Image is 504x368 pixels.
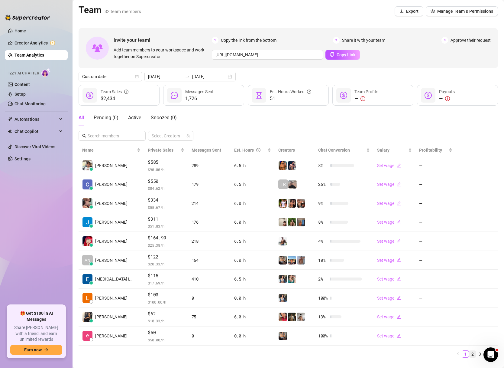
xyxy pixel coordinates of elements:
img: Katy [279,275,287,283]
div: 0.0 h [234,295,271,301]
a: Set wageedit [377,163,401,168]
span: edit [397,201,401,205]
span: [PERSON_NAME] [95,314,128,320]
span: $311 [148,215,184,223]
a: Creator Analytics exclamation-circle [15,38,63,48]
a: 3 [477,351,483,357]
span: dollar-circle [86,92,93,99]
span: exclamation-circle [445,96,450,101]
div: Pending ( 0 ) [94,114,118,121]
img: Enrique S. [82,331,92,341]
span: Invite your team! [114,36,212,44]
span: Salary [377,148,389,153]
td: — [415,289,456,308]
span: dollar-circle [340,92,347,99]
span: $ 25.38 /h [148,242,184,248]
span: 26 % [318,181,328,188]
div: — [354,95,378,102]
img: Regine Ore [82,198,92,208]
span: Name [82,147,136,153]
span: $ 90.00 /h [148,166,184,172]
span: setting [431,9,435,13]
span: download [399,9,404,13]
span: edit [397,315,401,319]
a: Set wageedit [377,182,401,187]
li: 2 [469,350,476,358]
span: $ 55.67 /h [148,204,184,210]
span: hourglass [255,92,263,99]
span: 1,726 [185,95,214,102]
a: 1 [462,351,469,357]
a: Discover Viral Videos [15,144,55,149]
div: 218 [192,238,227,245]
span: AN [85,257,90,264]
span: TR [281,181,286,188]
span: question-circle [256,147,260,153]
span: $ 50.00 /h [148,337,184,343]
span: $115 [148,272,184,279]
li: Previous Page [454,350,462,358]
span: edit [397,163,401,168]
span: $ 100.00 /h [148,299,184,305]
div: 6.0 h [234,314,271,320]
div: 75 [192,314,227,320]
div: 289 [192,162,227,169]
input: Search members [88,133,137,139]
span: thunderbolt [8,117,13,122]
div: Team Sales [101,88,128,95]
span: Active [128,115,141,120]
span: 32 team members [105,9,141,14]
div: 6.0 h [234,200,271,207]
td: — [415,175,456,194]
a: Set wageedit [377,314,401,319]
span: $62 [148,310,184,317]
span: 100 % [318,295,328,301]
span: info-circle [124,88,128,95]
img: Rick Gino Tarce… [82,160,92,170]
img: Lexter Ore [82,293,92,303]
span: edit [397,258,401,262]
span: Messages Sent [192,148,221,153]
span: edit [397,334,401,338]
a: Set wageedit [377,333,401,338]
a: Set wageedit [377,296,401,301]
span: Custom date [82,72,138,81]
span: [MEDICAL_DATA] L. [95,276,132,282]
button: Manage Team & Permissions [426,6,498,16]
span: Copy Link [337,52,355,57]
li: 3 [476,350,483,358]
img: JUSTIN [279,237,287,245]
span: [PERSON_NAME] [95,238,128,245]
span: edit [397,296,401,300]
span: copy [330,52,334,57]
span: 8 % [318,162,328,169]
span: 9 % [318,200,328,207]
img: Chat Copilot [8,129,12,133]
button: Earn nowarrow-right [10,345,62,355]
img: LC [288,180,297,189]
span: $ 17.69 /h [148,280,184,286]
span: arrow-right [44,348,48,352]
span: 2 [333,37,340,44]
a: Content [15,82,30,87]
span: Share [PERSON_NAME] with a friend, and earn unlimited rewards [10,325,62,343]
div: All [79,114,84,121]
span: Team Profits [354,89,378,94]
a: Set wageedit [377,258,401,263]
span: Private Sales [148,148,173,153]
span: left [456,352,460,356]
th: Name [79,144,144,156]
img: Rupert T. [82,217,92,227]
div: 176 [192,219,227,225]
span: message [171,92,178,99]
div: 0 [192,295,227,301]
span: Automations [15,114,57,124]
span: [PERSON_NAME] [95,295,128,301]
span: edit [397,182,401,186]
span: to [185,74,190,79]
span: $ 84.62 /h [148,185,184,191]
span: [PERSON_NAME] [95,162,128,169]
td: — [415,156,456,175]
button: left [454,350,462,358]
span: [PERSON_NAME] [95,257,128,264]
